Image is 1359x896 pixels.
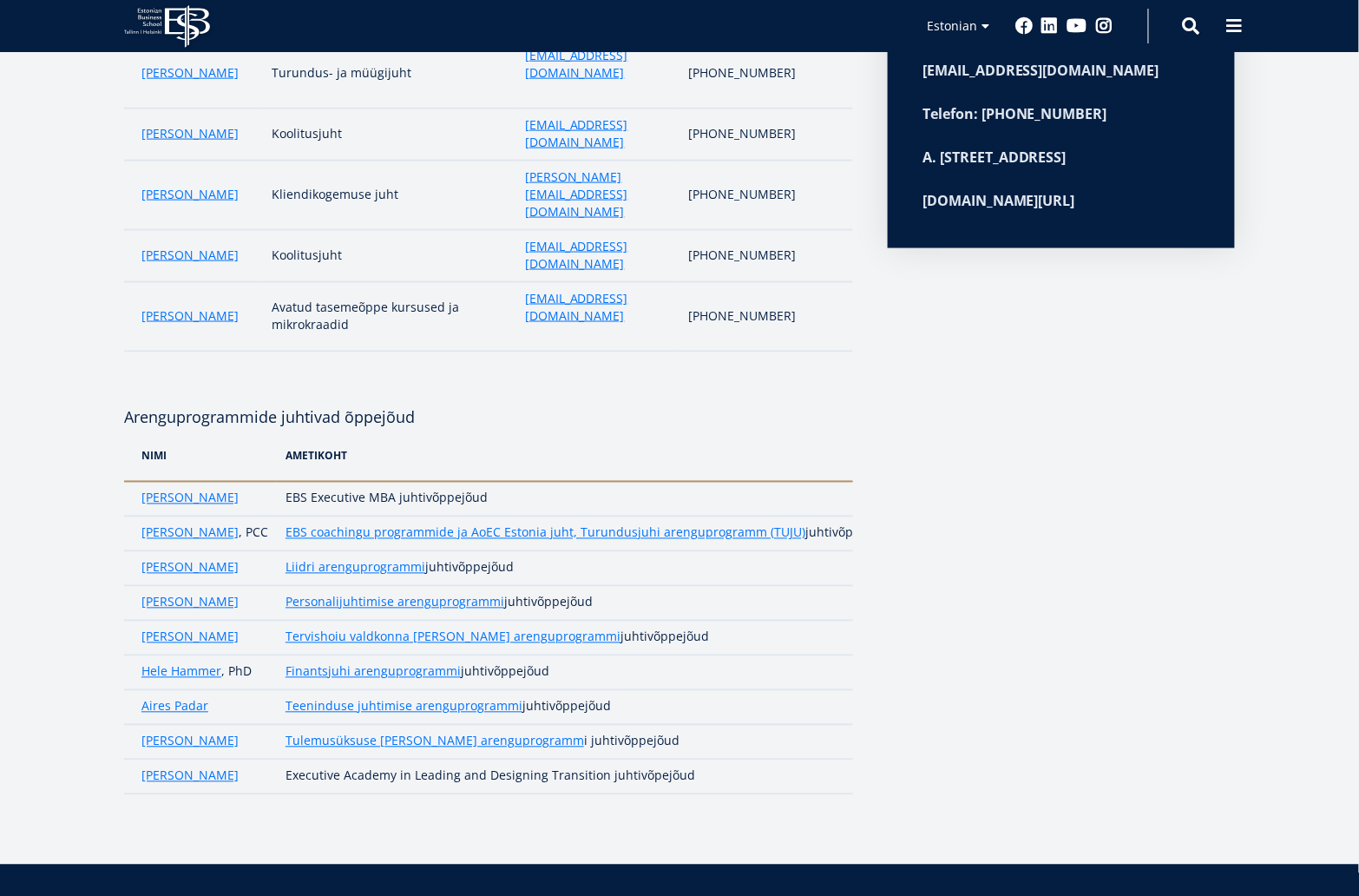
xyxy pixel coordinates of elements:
[525,168,671,221] a: [PERSON_NAME][EMAIL_ADDRESS][DOMAIN_NAME]
[141,186,239,203] a: [PERSON_NAME]
[124,517,277,551] td: , PCC
[124,405,853,431] p: Arenguprogrammide juhtivad õppejõud
[525,290,671,325] a: [EMAIL_ADDRESS][DOMAIN_NAME]
[922,104,1107,123] strong: Telefon: [PHONE_NUMBER]
[277,656,911,690] td: juhtivõppejõud
[124,431,277,482] th: nimi
[141,594,239,611] a: [PERSON_NAME]
[141,559,239,576] a: [PERSON_NAME]
[264,109,516,161] td: Koolitusjuht
[264,161,516,230] td: Kliendikogemuse juht
[264,230,516,282] td: Koolitusjuht
[286,629,620,646] a: Tervishoiu valdkonna [PERSON_NAME] arenguprogrammi
[124,656,277,690] td: , PhD
[1041,17,1059,35] a: Linkedin
[922,61,1159,80] strong: [EMAIL_ADDRESS][DOMAIN_NAME]
[141,64,239,82] a: [PERSON_NAME]
[141,490,239,507] a: [PERSON_NAME]
[679,109,853,161] td: [PHONE_NUMBER]
[277,760,911,794] td: Executive Academy in Leading and Designing Transition juhtivõpejõud
[922,148,1067,167] strong: A. [STREET_ADDRESS]
[286,733,584,750] a: Tulemusüksuse [PERSON_NAME] arenguprogramm
[141,733,239,750] a: [PERSON_NAME]
[286,663,461,681] a: Finantsjuhi arenguprogrammi
[277,621,911,656] td: juhtivõppejõud
[141,524,239,542] a: [PERSON_NAME]
[264,39,516,109] td: Turundus- ja müügijuht
[679,161,853,230] td: [PHONE_NUMBER]
[679,230,853,282] td: [PHONE_NUMBER]
[1015,17,1033,35] a: Facebook
[141,663,221,681] a: Hele Hammer
[141,698,208,715] a: Aires Padar
[277,690,911,725] td: juhtivõppejõud
[277,431,911,482] th: ametikoht
[922,191,1075,210] strong: [DOMAIN_NAME][URL]
[1067,17,1087,35] a: Youtube
[1096,17,1113,35] a: Instagram
[277,517,911,551] td: juhtivõppejõud
[525,47,671,82] a: [EMAIL_ADDRESS][DOMAIN_NAME]
[141,768,239,785] a: [PERSON_NAME]
[286,698,522,715] a: Teeninduse juhtimise arenguprogrammi
[141,247,239,264] a: [PERSON_NAME]
[141,307,239,325] a: [PERSON_NAME]
[525,238,671,273] a: [EMAIL_ADDRESS][DOMAIN_NAME]
[286,524,805,542] a: EBS coachingu programmide ja AoEC Estonia juht, Turundusjuhi arenguprogramm (TUJU)
[286,559,425,576] a: Liidri arenguprogrammi
[286,594,504,611] a: Personalijuhtimise arenguprogrammi
[286,733,894,750] p: i juhtivõppejõud
[264,282,516,352] td: Avatud tasemeõppe kursused ja mikrokraadid
[679,39,853,109] td: [PHONE_NUMBER]
[141,629,239,646] a: [PERSON_NAME]
[277,551,911,586] td: juhtivõppejõud
[525,116,671,151] a: [EMAIL_ADDRESS][DOMAIN_NAME]
[141,125,239,142] a: [PERSON_NAME]
[679,282,853,352] td: [PHONE_NUMBER]
[277,586,911,621] td: juhtivõppejõud
[286,490,894,507] p: EBS Executive MBA juhtivõppejõud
